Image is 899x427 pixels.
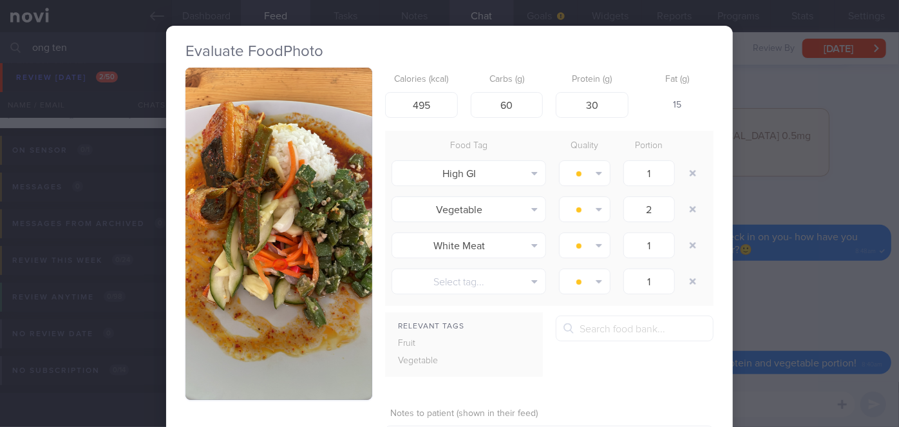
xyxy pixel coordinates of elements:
[641,92,714,119] div: 15
[385,137,553,155] div: Food Tag
[390,408,708,420] label: Notes to patient (shown in their feed)
[185,42,714,61] h2: Evaluate Food Photo
[553,137,617,155] div: Quality
[623,160,675,186] input: 1.0
[556,316,714,341] input: Search food bank...
[647,74,709,86] label: Fat (g)
[623,196,675,222] input: 1.0
[385,319,543,335] div: Relevant Tags
[617,137,681,155] div: Portion
[390,74,453,86] label: Calories (kcal)
[561,74,623,86] label: Protein (g)
[392,160,546,186] button: High GI
[471,92,544,118] input: 33
[392,269,546,294] button: Select tag...
[623,269,675,294] input: 1.0
[556,92,629,118] input: 9
[392,196,546,222] button: Vegetable
[385,92,458,118] input: 250
[385,352,468,370] div: Vegetable
[623,232,675,258] input: 1.0
[392,232,546,258] button: White Meat
[476,74,538,86] label: Carbs (g)
[385,335,468,353] div: Fruit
